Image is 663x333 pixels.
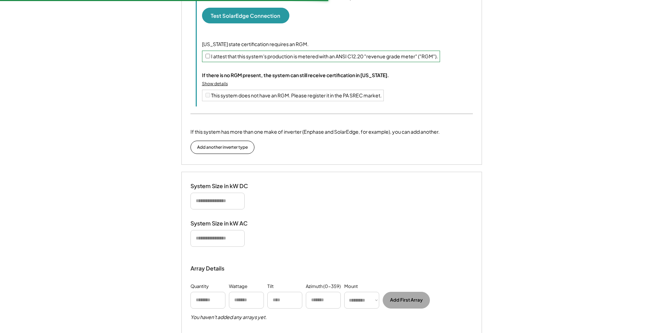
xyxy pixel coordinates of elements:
[229,283,247,290] div: Wattage
[190,183,260,190] div: System Size in kW DC
[190,283,209,290] div: Quantity
[267,283,274,290] div: Tilt
[211,53,438,59] label: I attest that this system's production is metered with an ANSI C12.20 "revenue grade meter" ("RGM").
[202,72,389,78] div: If there is no RGM present, the system can still receive certification in [US_STATE].
[190,220,260,227] div: System Size in kW AC
[202,41,473,48] div: [US_STATE] state certification requires an RGM.
[202,8,289,23] button: Test SolarEdge Connection
[383,292,430,309] button: Add First Array
[211,92,382,98] label: This system does not have an RGM. Please register it in the PA SREC market.
[190,128,440,135] div: If this system has more than one make of inverter (Enphase and SolarEdge, for example), you can a...
[306,283,341,290] div: Azimuth (0-359)
[190,264,225,273] div: Array Details
[344,283,358,290] div: Mount
[190,314,267,321] h5: You haven't added any arrays yet.
[190,141,254,154] button: Add another inverter type
[202,81,228,87] div: Show details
